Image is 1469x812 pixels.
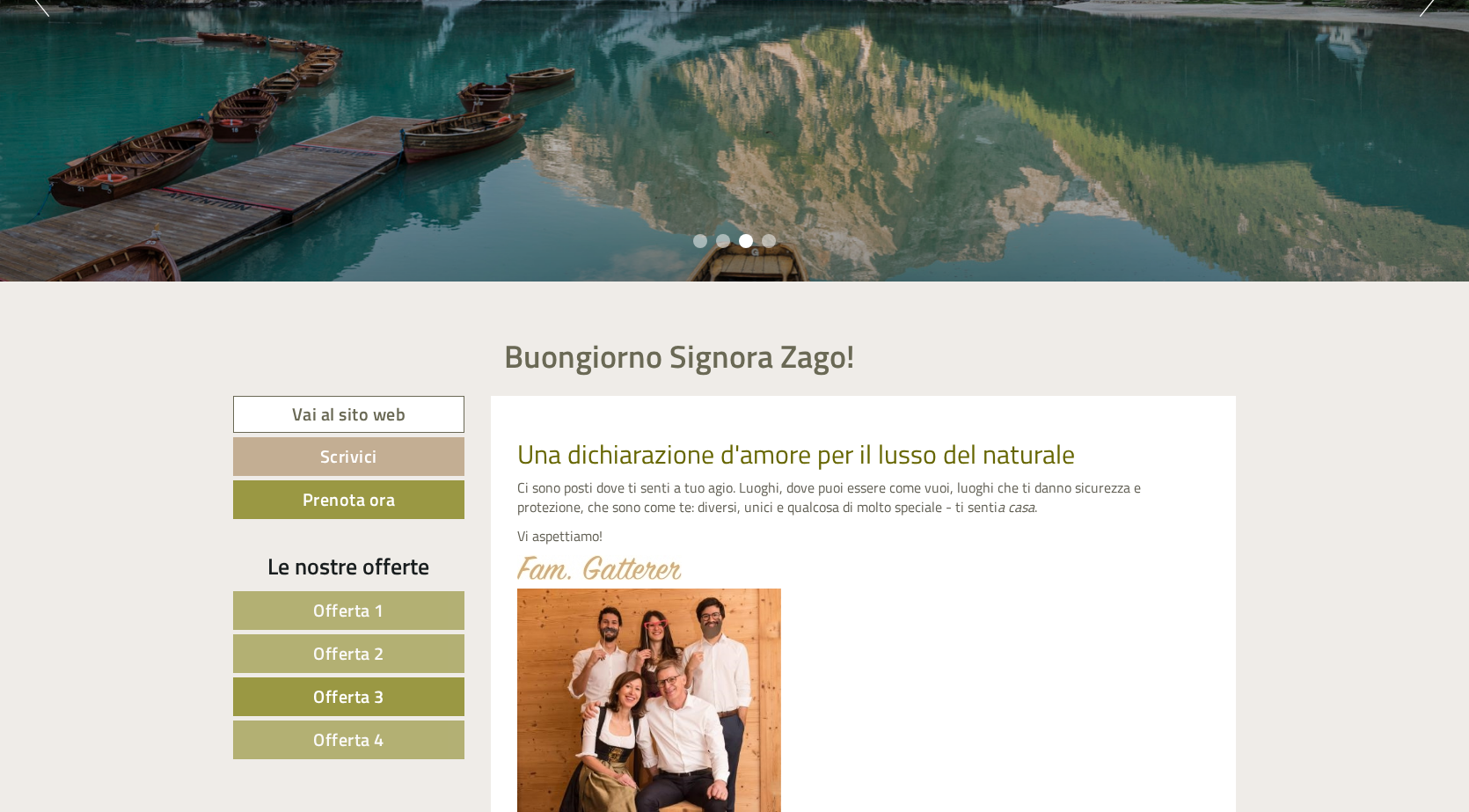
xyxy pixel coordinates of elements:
span: Offerta 2 [313,640,384,667]
img: image [517,555,682,580]
em: casa [1008,496,1034,517]
a: Vai al sito web [233,396,464,434]
p: Vi aspettiamo! [517,526,1210,546]
p: Ci sono posti dove ti senti a tuo agio. Luoghi, dove puoi essere come vuoi, luoghi che ti danno s... [517,478,1210,518]
a: Scrivici [233,437,464,476]
span: Una dichiarazione d'amore per il lusso del naturale [517,434,1075,474]
a: Prenota ora [233,480,464,519]
span: Offerta 1 [313,596,384,624]
span: Offerta 3 [313,683,384,710]
h1: Buongiorno Signora Zago! [504,339,855,374]
em: a [998,496,1005,517]
div: Le nostre offerte [233,550,464,582]
span: Offerta 4 [313,726,384,753]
